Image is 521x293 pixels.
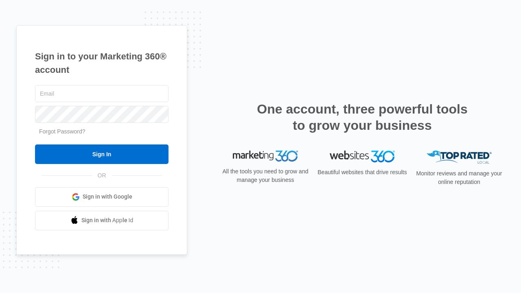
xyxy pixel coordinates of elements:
[92,171,112,180] span: OR
[39,128,85,135] a: Forgot Password?
[220,167,311,184] p: All the tools you need to grow and manage your business
[330,151,395,162] img: Websites 360
[81,216,134,225] span: Sign in with Apple Id
[317,168,408,177] p: Beautiful websites that drive results
[35,211,169,230] a: Sign in with Apple Id
[35,187,169,207] a: Sign in with Google
[83,192,132,201] span: Sign in with Google
[254,101,470,133] h2: One account, three powerful tools to grow your business
[427,151,492,164] img: Top Rated Local
[414,169,505,186] p: Monitor reviews and manage your online reputation
[35,144,169,164] input: Sign In
[35,85,169,102] input: Email
[35,50,169,77] h1: Sign in to your Marketing 360® account
[233,151,298,162] img: Marketing 360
